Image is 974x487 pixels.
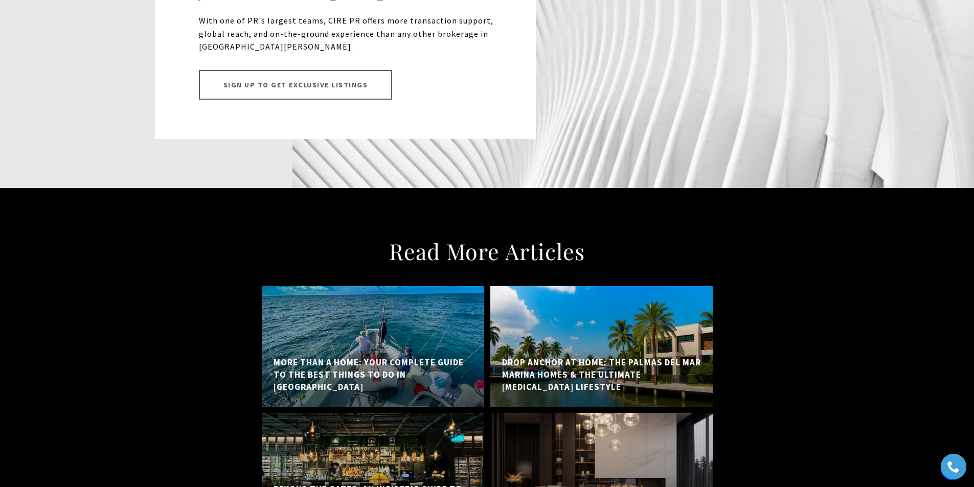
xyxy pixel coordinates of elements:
h5: Drop Anchor at Home: The Palmas Del Mar Marina Homes & The Ultimate [MEDICAL_DATA] Lifestyle [502,357,701,393]
p: With one of PR's largest teams, CIRE PR offers more transaction support, global reach, and on-the... [199,14,505,54]
a: Drop Anchor at Home: The Palmas Del Mar Marina Homes & The Ultimate Boating Lifestyle Drop Anchor... [490,286,713,407]
a: deep-sea fishing More Than a Home: Your Complete Guide to the Best Things to Do in [GEOGRAPHIC_DATA] [262,286,484,407]
a: Sign up to Get Exclusive Listings [199,70,393,100]
h5: More Than a Home: Your Complete Guide to the Best Things to Do in [GEOGRAPHIC_DATA] [274,357,472,393]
